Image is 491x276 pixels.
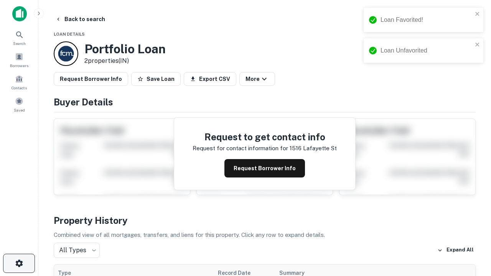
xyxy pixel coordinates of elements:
button: close [475,11,480,18]
a: Contacts [2,72,36,92]
p: Combined view of all mortgages, transfers, and liens for this property. Click any row to expand d... [54,230,476,240]
span: Loan Details [54,32,85,36]
h3: Portfolio Loan [84,42,166,56]
img: capitalize-icon.png [12,6,27,21]
p: 2 properties (IN) [84,56,166,66]
button: More [239,72,275,86]
a: Saved [2,94,36,115]
h4: Buyer Details [54,95,476,109]
button: close [475,41,480,49]
span: Borrowers [10,62,28,69]
span: Search [13,40,26,46]
a: Search [2,27,36,48]
span: Contacts [12,85,27,91]
p: 1516 lafayette st [290,144,337,153]
button: Request Borrower Info [54,72,128,86]
button: Export CSV [184,72,236,86]
p: Request for contact information for [193,144,288,153]
iframe: Chat Widget [453,190,491,227]
div: All Types [54,243,100,258]
a: Borrowers [2,49,36,70]
button: Request Borrower Info [224,159,305,177]
div: Loan Favorited! [381,15,473,25]
button: Back to search [52,12,108,26]
button: Save Loan [131,72,181,86]
div: Loan Unfavorited [381,46,473,55]
button: Expand All [435,245,476,256]
h4: Request to get contact info [193,130,337,144]
span: Saved [14,107,25,113]
h4: Property History [54,214,476,227]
